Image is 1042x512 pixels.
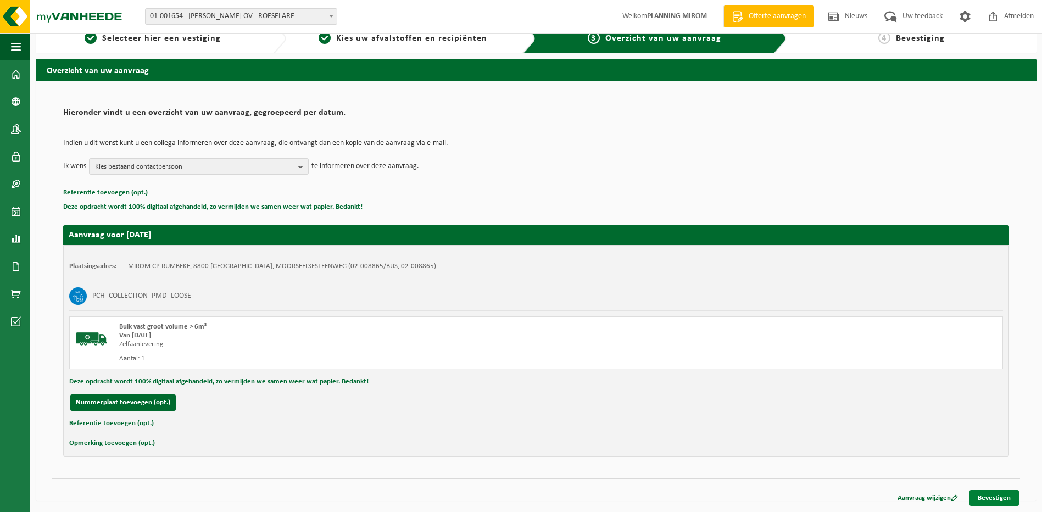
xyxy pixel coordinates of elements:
button: Referentie toevoegen (opt.) [69,416,154,431]
span: 4 [878,32,890,44]
span: 01-001654 - MIROM ROESELARE OV - ROESELARE [146,9,337,24]
h2: Overzicht van uw aanvraag [36,59,1037,80]
span: Offerte aanvragen [746,11,809,22]
button: Opmerking toevoegen (opt.) [69,436,155,450]
a: Bevestigen [969,490,1019,506]
div: Aantal: 1 [119,354,580,363]
span: Kies uw afvalstoffen en recipiënten [336,34,487,43]
strong: Plaatsingsadres: [69,263,117,270]
span: Bevestiging [896,34,945,43]
p: Ik wens [63,158,86,175]
span: 2 [319,32,331,44]
button: Nummerplaat toevoegen (opt.) [70,394,176,411]
span: Bulk vast groot volume > 6m³ [119,323,207,330]
img: BL-SO-LV.png [75,322,108,355]
span: 3 [588,32,600,44]
button: Kies bestaand contactpersoon [89,158,309,175]
h2: Hieronder vindt u een overzicht van uw aanvraag, gegroepeerd per datum. [63,108,1009,123]
span: Overzicht van uw aanvraag [605,34,721,43]
span: 1 [85,32,97,44]
div: Zelfaanlevering [119,340,580,349]
span: Kies bestaand contactpersoon [95,159,294,175]
a: Offerte aanvragen [723,5,814,27]
strong: Van [DATE] [119,332,151,339]
a: Aanvraag wijzigen [889,490,966,506]
h3: PCH_COLLECTION_PMD_LOOSE [92,287,191,305]
strong: PLANNING MIROM [647,12,707,20]
button: Deze opdracht wordt 100% digitaal afgehandeld, zo vermijden we samen weer wat papier. Bedankt! [69,375,369,389]
button: Referentie toevoegen (opt.) [63,186,148,200]
a: 1Selecteer hier een vestiging [41,32,264,45]
p: te informeren over deze aanvraag. [311,158,419,175]
td: MIROM CP RUMBEKE, 8800 [GEOGRAPHIC_DATA], MOORSEELSESTEENWEG (02-008865/BUS, 02-008865) [128,262,436,271]
button: Deze opdracht wordt 100% digitaal afgehandeld, zo vermijden we samen weer wat papier. Bedankt! [63,200,363,214]
a: 2Kies uw afvalstoffen en recipiënten [292,32,515,45]
span: Selecteer hier een vestiging [102,34,221,43]
strong: Aanvraag voor [DATE] [69,231,151,240]
p: Indien u dit wenst kunt u een collega informeren over deze aanvraag, die ontvangt dan een kopie v... [63,140,1009,147]
span: 01-001654 - MIROM ROESELARE OV - ROESELARE [145,8,337,25]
